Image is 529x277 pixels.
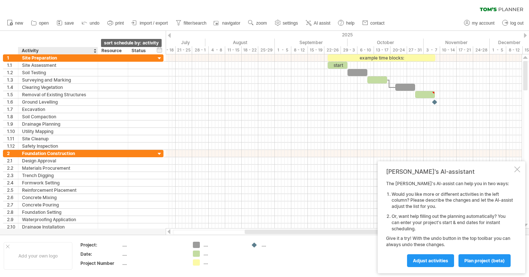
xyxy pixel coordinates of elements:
[413,258,448,263] span: Adjust activities
[22,113,94,120] div: Soil Compaction
[7,128,18,135] div: 1.10
[7,62,18,69] div: 1.1
[291,46,308,54] div: 8 - 12
[22,62,94,69] div: Site Assessment
[22,165,94,172] div: Materials Procurement
[22,150,94,157] div: Foundation Construction
[122,242,184,248] div: ....
[22,91,94,98] div: Removal of Existing Structures
[7,187,18,194] div: 2.5
[184,21,206,26] span: filter/search
[174,18,209,28] a: filter/search
[7,172,18,179] div: 2.3
[122,260,184,266] div: ....
[7,106,18,113] div: 1.7
[22,157,94,164] div: Design Approval
[308,46,324,54] div: 15 - 19
[392,191,513,210] li: Would you like more or different activities in the left column? Please describe the changes and l...
[204,242,244,248] div: ....
[7,223,18,230] div: 2.10
[510,21,523,26] span: log out
[7,135,18,142] div: 1.11
[176,46,192,54] div: 21 - 25
[7,54,18,61] div: 1
[132,47,148,54] div: Status
[314,21,330,26] span: AI assist
[357,46,374,54] div: 6 - 10
[275,39,348,46] div: September 2025
[7,69,18,76] div: 1.2
[360,18,387,28] a: contact
[205,39,275,46] div: August 2025
[22,69,94,76] div: Soil Testing
[212,18,242,28] a: navigator
[262,242,302,248] div: ....
[140,21,168,26] span: import / export
[7,165,18,172] div: 2.2
[7,113,18,120] div: 1.8
[242,46,258,54] div: 18 - 22
[7,143,18,150] div: 1.12
[101,39,162,47] div: sort schedule by: activity
[22,143,94,150] div: Safety Inspection
[424,46,440,54] div: 3 - 7
[391,46,407,54] div: 20-24
[15,21,23,26] span: new
[65,21,74,26] span: save
[328,54,435,61] div: example time blocks:
[5,18,25,28] a: new
[457,46,473,54] div: 17 - 21
[346,21,355,26] span: help
[7,91,18,98] div: 1.5
[275,46,291,54] div: 1 - 5
[22,84,94,91] div: Clearing Vegetation
[473,46,490,54] div: 24-28
[80,242,121,248] div: Project:
[22,120,94,127] div: Drainage Planning
[328,62,348,69] div: start
[246,18,269,28] a: zoom
[7,84,18,91] div: 1.4
[506,46,523,54] div: 8 - 12
[7,194,18,201] div: 2.6
[392,213,513,232] li: Or, want help filling out the planning automatically? You can enter your project's start & end da...
[105,18,126,28] a: print
[22,223,94,230] div: Drainage Installation
[256,21,267,26] span: zoom
[115,21,124,26] span: print
[22,135,94,142] div: Site Cleanup
[500,18,526,28] a: log out
[192,46,209,54] div: 28 - 1
[80,18,102,28] a: undo
[22,76,94,83] div: Surveying and Marking
[22,128,94,135] div: Utility Mapping
[462,18,497,28] a: my account
[407,254,454,267] a: Adjust activities
[80,260,121,266] div: Project Number
[22,209,94,216] div: Foundation Setting
[80,251,121,257] div: Date:
[22,172,94,179] div: Trench Digging
[129,39,205,46] div: July 2025
[258,46,275,54] div: 25-29
[204,259,244,266] div: ....
[464,258,505,263] span: plan project (beta)
[386,181,513,267] div: The [PERSON_NAME]'s AI-assist can help you in two ways: Give it a try! With the undo button in th...
[22,194,94,201] div: Concrete Mixing
[440,46,457,54] div: 10 - 14
[348,39,424,46] div: October 2025
[273,18,300,28] a: settings
[4,242,72,270] div: Add your own logo
[490,46,506,54] div: 1 - 5
[222,21,240,26] span: navigator
[7,179,18,186] div: 2.4
[370,21,385,26] span: contact
[159,46,176,54] div: 14 - 18
[7,157,18,164] div: 2.1
[407,46,424,54] div: 27 - 31
[22,106,94,113] div: Excavation
[22,47,94,54] div: Activity
[22,179,94,186] div: Formwork Setting
[22,98,94,105] div: Ground Levelling
[22,201,94,208] div: Concrete Pouring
